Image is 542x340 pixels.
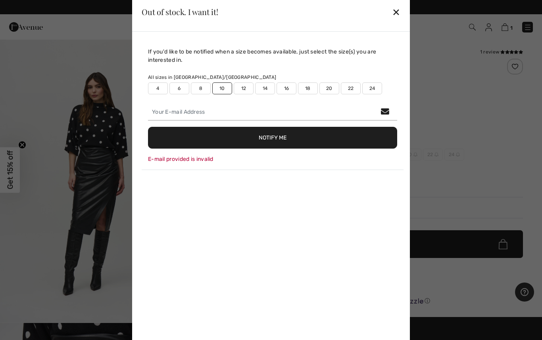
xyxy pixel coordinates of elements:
[362,82,382,94] label: 24
[341,82,361,94] label: 22
[148,82,168,94] label: 4
[255,82,275,94] label: 14
[148,127,397,149] button: Notify Me
[277,82,296,94] label: 16
[191,82,211,94] label: 8
[234,82,254,94] label: 12
[169,82,189,94] label: 6
[148,155,397,163] div: E-mail provided is invalid
[319,82,339,94] label: 20
[148,48,397,64] div: If you'd like to be notified when a size becomes available, just select the size(s) you are inter...
[142,8,218,16] div: Out of stock. I want it!
[148,104,397,120] input: Your E-mail Address
[212,82,232,94] label: 10
[148,74,397,81] div: All sizes in [GEOGRAPHIC_DATA]/[GEOGRAPHIC_DATA]
[392,4,400,20] div: ✕
[298,82,318,94] label: 18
